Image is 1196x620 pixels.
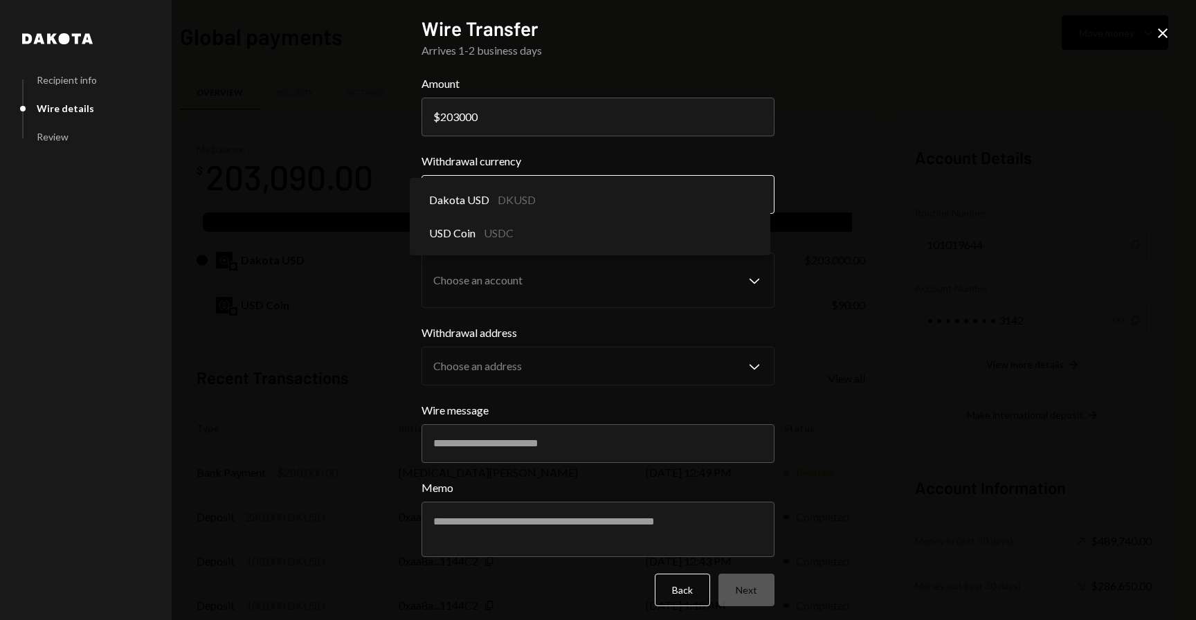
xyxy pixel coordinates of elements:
div: USDC [484,225,514,241]
label: Memo [422,480,774,496]
label: Withdrawal address [422,325,774,341]
div: Arrives 1-2 business days [422,42,774,59]
button: Withdrawal address [422,347,774,385]
div: $ [433,110,440,123]
label: Wire message [422,402,774,419]
button: Withdrawal currency [422,175,774,214]
label: Amount [422,75,774,92]
button: Withdrawal account [422,253,774,308]
input: 0.00 [422,98,774,136]
div: Recipient info [37,74,97,86]
h2: Wire Transfer [422,15,774,42]
div: Wire details [37,102,94,114]
span: Dakota USD [429,192,489,208]
div: Review [37,131,69,143]
label: Withdrawal currency [422,153,774,170]
div: DKUSD [498,192,536,208]
span: USD Coin [429,225,475,241]
button: Back [655,574,710,606]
